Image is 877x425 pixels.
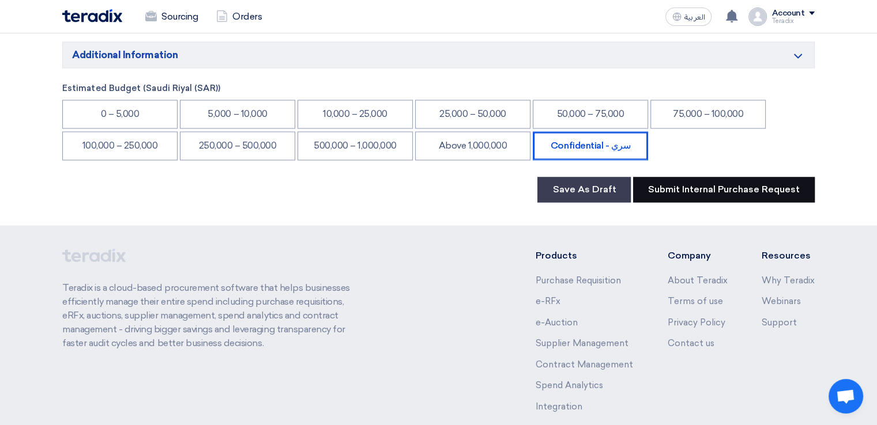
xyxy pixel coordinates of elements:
[667,295,722,306] a: Terms of use
[62,82,815,95] label: Estimated Budget (Saudi Riyal (SAR))
[665,7,712,26] button: العربية
[536,359,633,369] a: Contract Management
[298,100,413,128] li: 10,000 – 25,000
[748,7,767,26] img: profile_test.png
[684,13,705,21] span: العربية
[771,18,815,24] div: Teradix
[537,177,631,202] button: Save As Draft
[762,295,801,306] a: Webinars
[536,401,582,411] a: Integration
[771,9,804,18] div: Account
[533,131,648,160] li: Confidential - سري
[62,131,178,160] li: 100,000 – 250,000
[667,317,725,327] a: Privacy Policy
[667,248,727,262] li: Company
[536,295,560,306] a: e-RFx
[136,4,207,29] a: Sourcing
[762,248,815,262] li: Resources
[415,131,530,160] li: Above 1,000,000
[180,100,295,128] li: 5,000 – 10,000
[62,100,178,128] li: 0 – 5,000
[536,380,603,390] a: Spend Analytics
[415,100,530,128] li: 25,000 – 50,000
[536,248,633,262] li: Products
[762,275,815,285] a: Why Teradix
[667,275,727,285] a: About Teradix
[62,9,122,22] img: Teradix logo
[207,4,271,29] a: Orders
[633,177,815,202] button: Submit Internal Purchase Request
[536,275,621,285] a: Purchase Requisition
[62,41,815,68] h5: Additional Information
[650,100,766,128] li: 75,000 – 100,000
[62,280,363,350] p: Teradix is a cloud-based procurement software that helps businesses efficiently manage their enti...
[829,379,863,413] a: Open chat
[533,100,648,128] li: 50,000 – 75,000
[536,317,578,327] a: e-Auction
[667,337,714,348] a: Contact us
[298,131,413,160] li: 500,000 – 1,000,000
[536,337,628,348] a: Supplier Management
[180,131,295,160] li: 250,000 – 500,000
[762,317,797,327] a: Support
